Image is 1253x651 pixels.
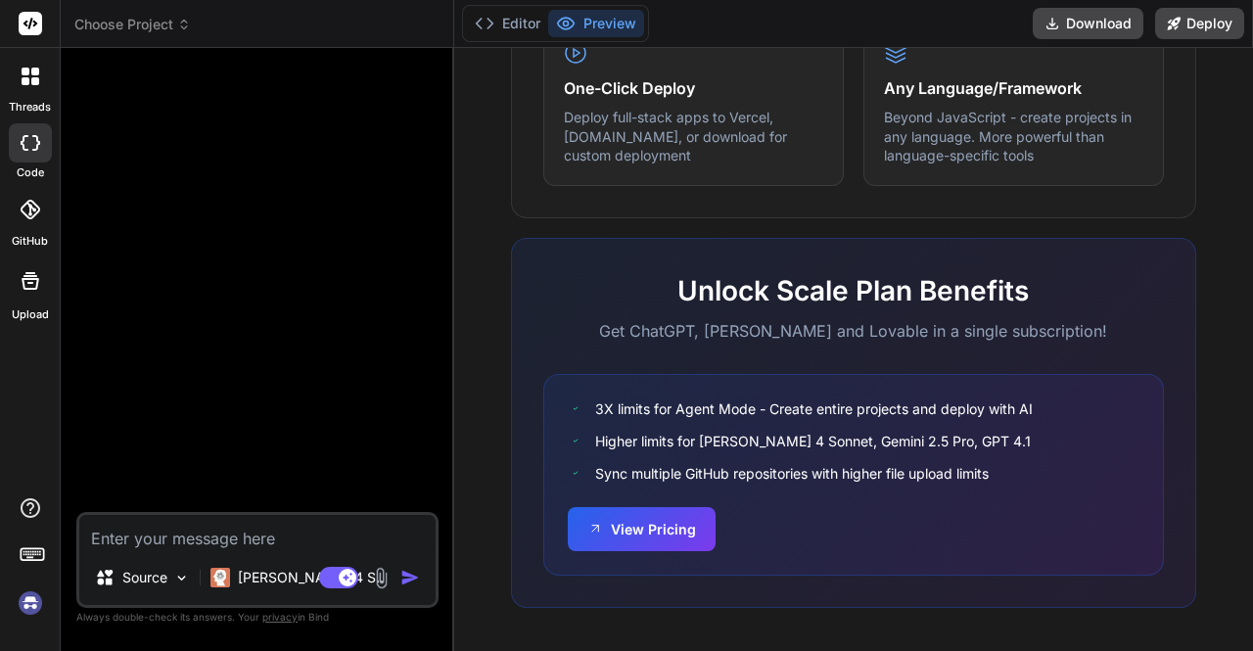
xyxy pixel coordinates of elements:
p: Get ChatGPT, [PERSON_NAME] and Lovable in a single subscription! [543,319,1164,343]
label: code [17,164,44,181]
span: privacy [262,611,298,623]
button: Deploy [1155,8,1244,39]
img: signin [14,586,47,620]
button: View Pricing [568,507,716,551]
img: attachment [370,567,393,589]
h4: One-Click Deploy [564,76,823,100]
label: GitHub [12,233,48,250]
button: Editor [467,10,548,37]
button: Download [1033,8,1143,39]
span: Higher limits for [PERSON_NAME] 4 Sonnet, Gemini 2.5 Pro, GPT 4.1 [595,431,1031,451]
img: Claude 4 Sonnet [210,568,230,587]
p: [PERSON_NAME] 4 S.. [238,568,384,587]
label: Upload [12,306,49,323]
h2: Unlock Scale Plan Benefits [543,270,1164,311]
span: 3X limits for Agent Mode - Create entire projects and deploy with AI [595,398,1033,419]
img: icon [400,568,420,587]
button: Preview [548,10,644,37]
span: Choose Project [74,15,191,34]
p: Beyond JavaScript - create projects in any language. More powerful than language-specific tools [884,108,1143,165]
label: threads [9,99,51,116]
p: Always double-check its answers. Your in Bind [76,608,439,627]
span: Sync multiple GitHub repositories with higher file upload limits [595,463,989,484]
p: Source [122,568,167,587]
p: Deploy full-stack apps to Vercel, [DOMAIN_NAME], or download for custom deployment [564,108,823,165]
img: Pick Models [173,570,190,586]
h4: Any Language/Framework [884,76,1143,100]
